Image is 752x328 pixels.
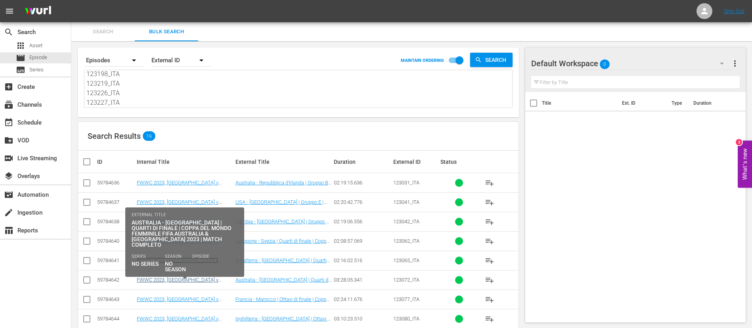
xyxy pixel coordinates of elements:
[29,66,44,74] span: Series
[137,316,222,328] a: FWWC 2023, [GEOGRAPHIC_DATA] v [GEOGRAPHIC_DATA] (IT)
[137,277,222,289] a: FWWC 2023, [GEOGRAPHIC_DATA] v [GEOGRAPHIC_DATA] (IT)
[97,180,134,186] div: 59784636
[480,270,499,290] button: playlist_add
[600,56,610,73] span: 0
[4,226,13,235] span: Reports
[393,219,419,224] span: 123042_ITA
[334,296,390,302] div: 02:24:11.676
[76,27,130,36] span: Search
[137,257,218,269] a: FWWC 2023, [GEOGRAPHIC_DATA] v [GEOGRAPHIC_DATA] (IT)
[97,199,134,205] div: 59784637
[84,49,144,71] div: Episodes
[16,65,25,75] span: Series
[235,180,331,203] a: Australia - Repubblica d'Irlanda | Gruppo B | Coppa del Mondo femminile FIFA Australia & [GEOGRAP...
[137,296,222,308] a: FWWC 2023, [GEOGRAPHIC_DATA] v [GEOGRAPHIC_DATA] (IT)
[485,236,494,246] span: playlist_add
[88,131,141,141] span: Search Results
[334,277,390,283] div: 03:28:05.341
[235,296,329,320] a: Francia - Marocco | Ottavi di finale | Coppa del Mondo femminile FIFA Australia & [GEOGRAPHIC_DAT...
[485,198,494,207] span: playlist_add
[235,238,329,262] a: Giappone - Svezia | Quarti di finale | Coppa del Mondo femminile FIFA Australia & [GEOGRAPHIC_DAT...
[393,316,419,322] span: 123080_ITA
[485,178,494,188] span: playlist_add
[137,180,218,192] a: FWWC 2023, [GEOGRAPHIC_DATA] v [GEOGRAPHIC_DATA] (IT)
[4,27,13,37] span: Search
[97,159,134,165] div: ID
[485,217,494,226] span: playlist_add
[480,232,499,251] button: playlist_add
[393,159,438,165] div: External ID
[531,52,731,75] div: Default Workspace
[235,199,330,223] a: USA - [GEOGRAPHIC_DATA] | Gruppo E | Coppa del Mondo femminile FIFA Australia & [GEOGRAPHIC_DATA]...
[143,133,155,139] span: 19
[235,277,331,301] a: Australia - [GEOGRAPHIC_DATA] | Quarti di finale | Coppa del Mondo femminile FIFA Australia & [GE...
[393,238,419,244] span: 123062_ITA
[4,153,13,163] span: Live Streaming
[393,257,419,263] span: 123065_ITA
[393,296,419,302] span: 123077_ITA
[137,159,233,165] div: Internal Title
[480,251,499,270] button: playlist_add
[724,8,744,14] a: Sign Out
[4,190,13,199] span: Automation
[5,6,14,16] span: menu
[334,316,390,322] div: 03:10:23.510
[29,42,42,50] span: Asset
[334,159,390,165] div: Duration
[470,53,513,67] button: Search
[730,59,740,68] span: more_vert
[97,257,134,263] div: 59784641
[480,290,499,309] button: playlist_add
[401,58,444,63] p: MAINTAIN ORDERING
[4,82,13,92] span: Create
[667,92,689,114] th: Type
[4,208,13,217] span: Ingestion
[440,159,478,165] div: Status
[29,54,47,61] span: Episode
[393,277,419,283] span: 123072_ITA
[334,238,390,244] div: 02:08:57.069
[485,314,494,324] span: playlist_add
[97,316,134,322] div: 59784644
[738,140,752,188] button: Open Feedback Widget
[485,256,494,265] span: playlist_add
[480,173,499,192] button: playlist_add
[235,257,330,281] a: Inghilterra - [GEOGRAPHIC_DATA] | Quarti di finale | Coppa del Mondo femminile FIFA Australia & [...
[151,49,211,71] div: External ID
[137,219,218,230] a: FWWC 2023, [GEOGRAPHIC_DATA] v [GEOGRAPHIC_DATA] (IT)
[4,136,13,145] span: VOD
[482,53,513,67] span: Search
[4,100,13,109] span: Channels
[485,275,494,285] span: playlist_add
[137,199,218,211] a: FWWC 2023, [GEOGRAPHIC_DATA] v [GEOGRAPHIC_DATA] (IT)
[480,212,499,231] button: playlist_add
[235,159,332,165] div: External Title
[542,92,618,114] th: Title
[736,139,742,145] div: 3
[140,27,193,36] span: Bulk Search
[334,180,390,186] div: 02:19:15.636
[16,41,25,50] span: Asset
[97,238,134,244] div: 59784640
[97,277,134,283] div: 59784642
[334,219,390,224] div: 02:19:06.556
[617,92,667,114] th: Ext. ID
[485,295,494,304] span: playlist_add
[97,296,134,302] div: 59784643
[689,92,736,114] th: Duration
[393,199,419,205] span: 123041_ITA
[16,53,25,63] span: Episode
[97,219,134,224] div: 59784638
[19,2,57,21] img: ans4CAIJ8jUAAAAAAAAAAAAAAAAAAAAAAAAgQb4GAAAAAAAAAAAAAAAAAAAAAAAAJMjXAAAAAAAAAAAAAAAAAAAAAAAAgAT5G...
[334,257,390,263] div: 02:16:02.516
[137,238,218,250] a: FWWC 2023, [GEOGRAPHIC_DATA] v [GEOGRAPHIC_DATA] (IT)
[86,71,512,107] textarea: 123031_ITA 123041_ITA 123042_ITA 123062_ITA 123065_ITA 123072_ITA 123077_ITA 123080_ITA 123081_IT...
[4,118,13,127] span: Schedule
[480,193,499,212] button: playlist_add
[393,180,419,186] span: 123031_ITA
[730,54,740,73] button: more_vert
[334,199,390,205] div: 02:20:42.776
[235,219,331,242] a: Zambia - [GEOGRAPHIC_DATA] | Gruppo C | Coppa del Mondo femminile FIFA Australia & [GEOGRAPHIC_DA...
[4,171,13,181] span: Overlays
